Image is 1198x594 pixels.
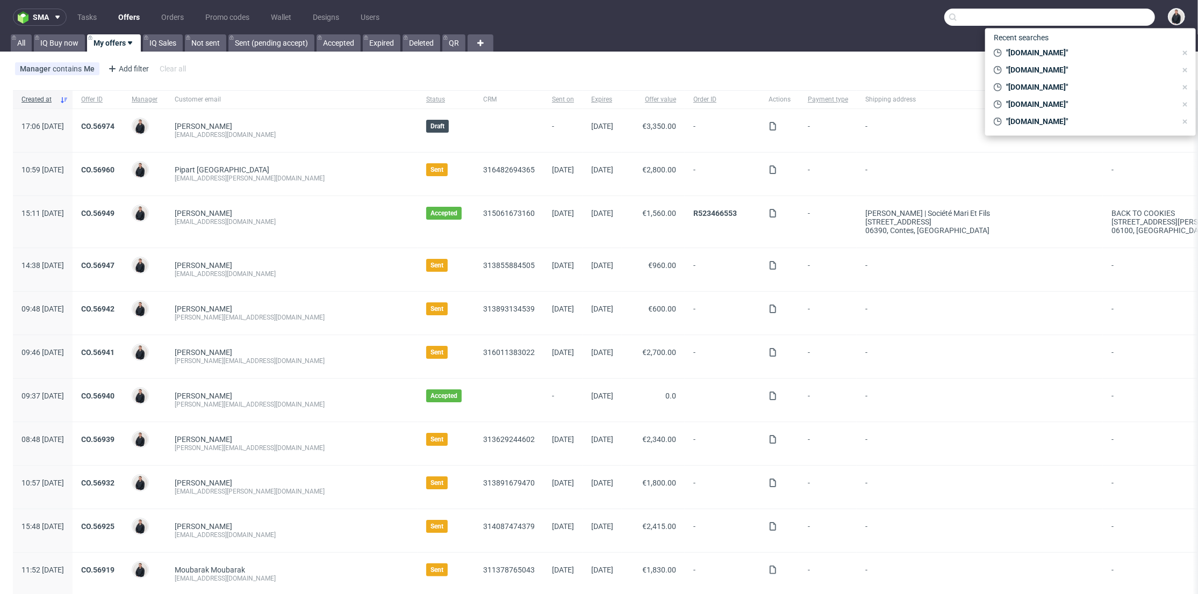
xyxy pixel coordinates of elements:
span: 10:59 [DATE] [21,165,64,174]
a: IQ Buy now [34,34,85,52]
span: - [808,209,848,235]
a: CO.56940 [81,392,114,400]
span: [DATE] [552,261,574,270]
div: [STREET_ADDRESS] [865,218,1094,226]
span: 14:38 [DATE] [21,261,64,270]
a: IQ Sales [143,34,183,52]
a: Designs [306,9,346,26]
span: - [808,348,848,365]
img: Adrian Margula [133,206,148,221]
span: Sent [431,261,443,270]
span: [DATE] [591,435,613,444]
img: Adrian Margula [1169,9,1184,24]
span: [DATE] [552,348,574,357]
span: - [808,435,848,452]
span: [DATE] [591,522,613,531]
span: - [865,348,1094,365]
div: [EMAIL_ADDRESS][PERSON_NAME][DOMAIN_NAME] [175,174,409,183]
span: - [865,392,1094,409]
a: Promo codes [199,9,256,26]
span: 08:48 [DATE] [21,435,64,444]
a: 313893134539 [483,305,535,313]
span: - [808,165,848,183]
img: Adrian Margula [133,432,148,447]
span: - [693,522,751,539]
span: [DATE] [591,566,613,574]
span: 11:52 [DATE] [21,566,64,574]
a: Sent (pending accept) [228,34,314,52]
a: CO.56919 [81,566,114,574]
span: Actions [769,95,791,104]
span: contains [53,64,84,73]
a: Users [354,9,386,26]
div: [EMAIL_ADDRESS][DOMAIN_NAME] [175,531,409,539]
div: Add filter [104,60,151,77]
span: - [693,261,751,278]
span: €2,700.00 [642,348,676,357]
span: [DATE] [552,165,574,174]
a: [PERSON_NAME] [175,305,232,313]
span: Recent searches [989,29,1053,46]
button: sma [13,9,67,26]
span: [DATE] [552,566,574,574]
a: Wallet [264,9,298,26]
div: [EMAIL_ADDRESS][DOMAIN_NAME] [175,218,409,226]
span: - [693,305,751,322]
div: [EMAIL_ADDRESS][DOMAIN_NAME] [175,270,409,278]
a: My offers [87,34,141,52]
span: Accepted [431,209,457,218]
div: Clear all [157,61,188,76]
span: Sent [431,435,443,444]
span: 15:11 [DATE] [21,209,64,218]
span: - [808,566,848,583]
img: Adrian Margula [133,345,148,360]
div: [EMAIL_ADDRESS][DOMAIN_NAME] [175,574,409,583]
span: Accepted [431,392,457,400]
div: [PERSON_NAME] | Société Mari et Fils [865,209,1094,218]
span: Payment type [808,95,848,104]
a: R523466553 [693,209,737,218]
span: - [865,435,1094,452]
span: - [693,479,751,496]
span: - [865,122,1094,139]
span: - [865,522,1094,539]
span: €3,350.00 [642,122,676,131]
img: Adrian Margula [133,519,148,534]
span: 17:06 [DATE] [21,122,64,131]
span: €2,415.00 [642,522,676,531]
a: Tasks [71,9,103,26]
a: CO.56939 [81,435,114,444]
div: [PERSON_NAME][EMAIL_ADDRESS][DOMAIN_NAME] [175,444,409,452]
span: - [552,122,574,139]
span: 10:57 [DATE] [21,479,64,487]
span: Status [426,95,466,104]
span: Sent [431,522,443,531]
div: [PERSON_NAME][EMAIL_ADDRESS][DOMAIN_NAME] [175,400,409,409]
a: CO.56925 [81,522,114,531]
span: - [808,479,848,496]
span: Sent on [552,95,574,104]
a: Not sent [185,34,226,52]
span: €960.00 [648,261,676,270]
a: CO.56941 [81,348,114,357]
span: [DATE] [552,479,574,487]
a: [PERSON_NAME] [175,348,232,357]
span: Sent [431,165,443,174]
span: 15:48 [DATE] [21,522,64,531]
img: logo [18,11,33,24]
a: [PERSON_NAME] [175,479,232,487]
a: [PERSON_NAME] [175,435,232,444]
span: €1,830.00 [642,566,676,574]
img: Adrian Margula [133,388,148,403]
span: Manager [20,64,53,73]
a: 311378765043 [483,566,535,574]
a: 313891679470 [483,479,535,487]
span: 0.0 [665,392,676,400]
a: CO.56932 [81,479,114,487]
span: "[DOMAIN_NAME]" [1002,99,1177,110]
a: Orders [155,9,190,26]
span: Draft [431,122,444,131]
a: [PERSON_NAME] [175,392,232,400]
a: Expired [363,34,400,52]
div: [PERSON_NAME][EMAIL_ADDRESS][DOMAIN_NAME] [175,313,409,322]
